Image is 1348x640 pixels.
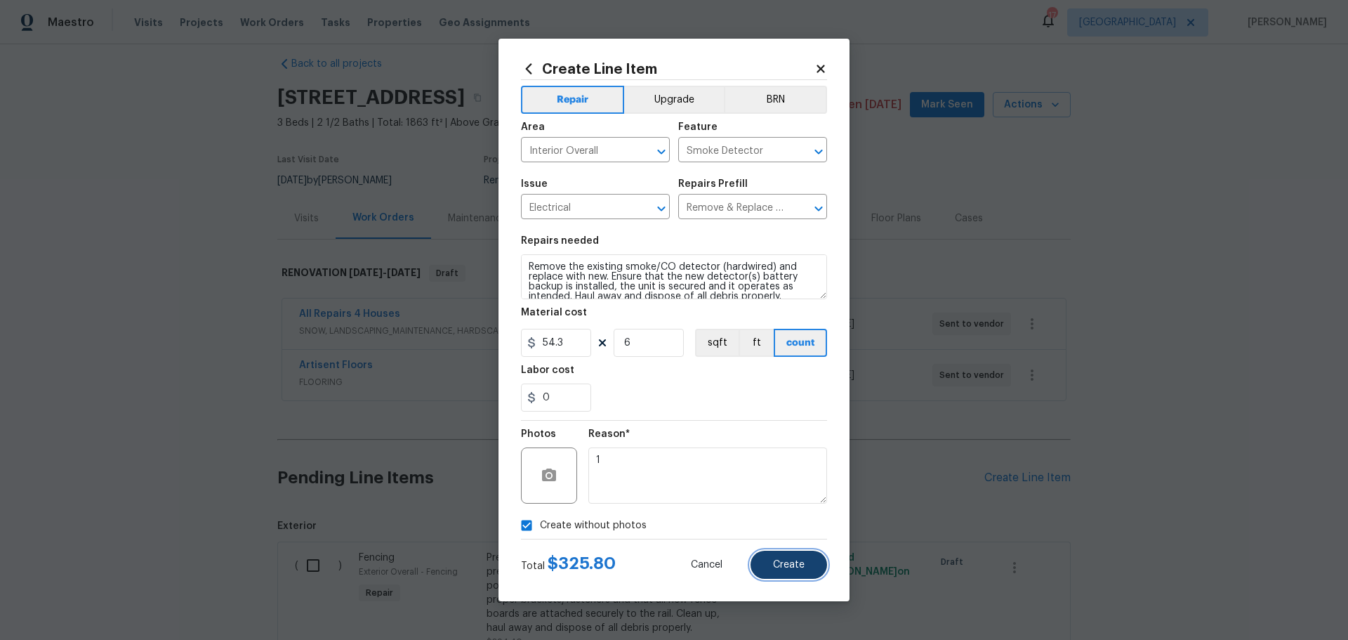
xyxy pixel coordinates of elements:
span: Cancel [691,560,722,570]
button: Upgrade [624,86,725,114]
button: Open [652,142,671,162]
h5: Repairs Prefill [678,179,748,189]
span: $ 325.80 [548,555,616,572]
h5: Feature [678,122,718,132]
button: Open [652,199,671,218]
textarea: Remove the existing smoke/CO detector (hardwired) and replace with new. Ensure that the new detec... [521,254,827,299]
button: sqft [695,329,739,357]
button: Open [809,142,828,162]
h5: Reason* [588,429,630,439]
h5: Material cost [521,308,587,318]
h2: Create Line Item [521,61,814,77]
div: Total [521,556,616,573]
h5: Photos [521,429,556,439]
span: Create [773,560,805,570]
h5: Repairs needed [521,236,599,246]
textarea: 1 [588,448,827,504]
button: count [774,329,827,357]
button: Cancel [668,551,745,579]
h5: Labor cost [521,365,574,375]
h5: Issue [521,179,548,189]
span: Create without photos [540,518,647,533]
h5: Area [521,122,545,132]
button: ft [739,329,774,357]
button: BRN [724,86,827,114]
button: Repair [521,86,624,114]
button: Create [751,551,827,579]
button: Open [809,199,828,218]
